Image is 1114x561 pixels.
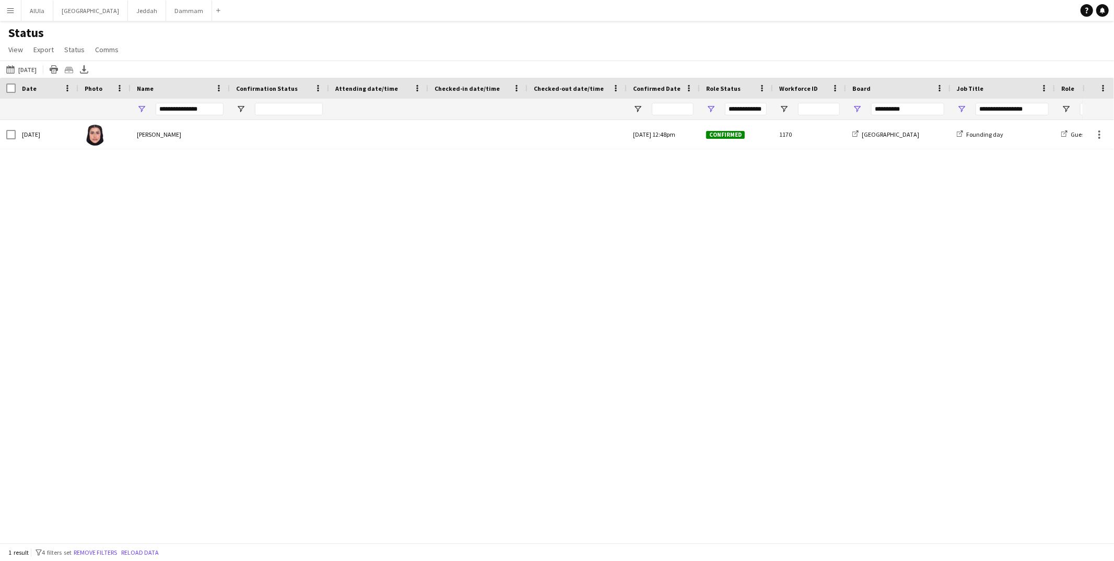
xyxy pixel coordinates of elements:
[435,85,500,92] span: Checked-in date/time
[72,547,119,558] button: Remove filters
[166,1,212,21] button: Dammam
[633,104,642,114] button: Open Filter Menu
[64,45,85,54] span: Status
[534,85,604,92] span: Checked-out date/time
[60,43,89,56] a: Status
[1061,104,1071,114] button: Open Filter Menu
[119,547,161,558] button: Reload data
[236,85,298,92] span: Confirmation Status
[137,130,181,138] span: [PERSON_NAME]
[22,85,37,92] span: Date
[255,103,323,115] input: Confirmation Status Filter Input
[627,120,700,149] div: [DATE] 12:48pm
[966,130,1003,138] span: Founding day
[852,104,862,114] button: Open Filter Menu
[53,1,128,21] button: [GEOGRAPHIC_DATA]
[957,85,983,92] span: Job Title
[957,130,1003,138] a: Founding day
[706,104,716,114] button: Open Filter Menu
[137,85,154,92] span: Name
[862,130,919,138] span: [GEOGRAPHIC_DATA]
[236,104,245,114] button: Open Filter Menu
[8,45,23,54] span: View
[91,43,123,56] a: Comms
[779,104,789,114] button: Open Filter Menu
[95,45,119,54] span: Comms
[48,63,60,76] app-action-btn: Print
[957,104,966,114] button: Open Filter Menu
[156,103,224,115] input: Name Filter Input
[335,85,398,92] span: Attending date/time
[706,131,745,139] span: Confirmed
[633,85,681,92] span: Confirmed Date
[16,120,78,149] div: [DATE]
[42,548,72,556] span: 4 filters set
[33,45,54,54] span: Export
[63,63,75,76] app-action-btn: Crew files as ZIP
[85,85,102,92] span: Photo
[852,85,871,92] span: Board
[85,125,105,146] img: Sara Saradalaan
[773,120,846,149] div: 1170
[78,63,90,76] app-action-btn: Export XLSX
[21,1,53,21] button: AlUla
[706,85,741,92] span: Role Status
[1061,85,1074,92] span: Role
[128,1,166,21] button: Jeddah
[4,63,39,76] button: [DATE]
[798,103,840,115] input: Workforce ID Filter Input
[4,43,27,56] a: View
[652,103,694,115] input: Confirmed Date Filter Input
[29,43,58,56] a: Export
[779,85,818,92] span: Workforce ID
[137,104,146,114] button: Open Filter Menu
[852,130,919,138] a: [GEOGRAPHIC_DATA]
